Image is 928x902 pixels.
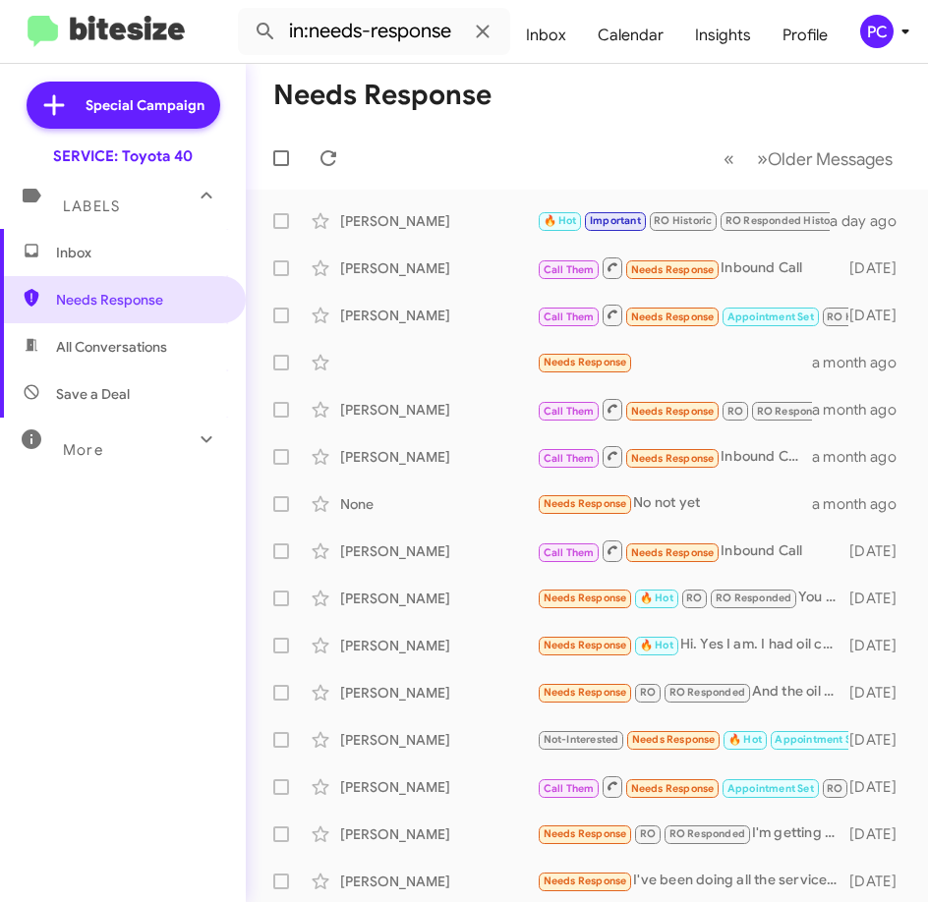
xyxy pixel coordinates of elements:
div: a day ago [830,211,912,231]
button: PC [843,15,906,48]
span: Call Them [544,782,595,795]
span: RO Responded [669,827,745,840]
span: Needs Response [544,874,627,887]
div: I've been doing all the service at home. Oil changes and tire rotations every 6k miles [537,870,848,892]
div: a month ago [812,494,912,514]
div: [DATE] [848,589,912,608]
span: Call Them [544,405,595,418]
div: Inbound Call [537,303,848,327]
span: RO Responded [757,405,833,418]
div: Inbound Call [537,444,812,469]
span: Needs Response [631,310,715,323]
span: Appointment Set [775,733,861,746]
span: RO [686,592,702,604]
div: [PERSON_NAME] [340,730,537,750]
span: Needs Response [631,405,715,418]
div: a month ago [812,353,912,372]
span: Needs Response [544,592,627,604]
span: RO Responded Historic [725,214,843,227]
span: Needs Response [544,356,627,368]
div: [PERSON_NAME] [340,258,537,278]
span: RO Responded [669,686,745,699]
div: And the oil change they did the 20,000 maintenance [537,681,848,704]
div: [DATE] [848,258,912,278]
div: PC [860,15,894,48]
span: RO Historic [827,310,885,323]
div: [PERSON_NAME] [340,683,537,703]
span: RO Responded [716,592,791,604]
a: Inbox [510,7,582,64]
div: [DATE] [848,636,912,655]
div: I'm getting my oil changed and fluids checked the 16th on [GEOGRAPHIC_DATA] [537,822,848,845]
span: More [63,441,103,459]
button: Next [745,139,904,179]
span: Needs Response [544,497,627,510]
div: [DATE] [848,777,912,797]
div: a month ago [812,400,912,420]
div: Hi. Yes I am. I had oil changed at another facility. [537,634,848,656]
span: RO [640,686,656,699]
div: Inbound Call [537,397,812,422]
span: All Conversations [56,337,167,357]
div: None [340,494,537,514]
span: Appointment Set [727,782,814,795]
a: Calendar [582,7,679,64]
span: RO [827,782,842,795]
div: [PERSON_NAME] [340,636,537,655]
span: Insights [679,7,767,64]
div: [DATE] [848,730,912,750]
span: 🔥 Hot [640,592,673,604]
span: Needs Response [631,546,715,559]
span: Older Messages [768,148,893,170]
span: 🔥 Hot [640,639,673,651]
span: Needs Response [631,263,715,276]
nav: Page navigation example [713,139,904,179]
span: 🔥 Hot [544,214,577,227]
div: You may want to check your records because I just had it there [DATE] morning, [DATE] [537,587,848,609]
div: [PERSON_NAME] [340,589,537,608]
span: Needs Response [544,686,627,699]
div: [PERSON_NAME] [340,211,537,231]
div: Hey [PERSON_NAME], so my car needs oil change can I come now if there is availability? [537,209,830,232]
div: Inbound Call [537,538,848,563]
span: 🔥 Hot [728,733,762,746]
span: Call Them [544,263,595,276]
span: Call Them [544,452,595,465]
div: [DATE] [848,306,912,325]
span: « [724,146,734,171]
div: No not yet [537,492,812,515]
div: Good morning, can I schedule oil change for [DATE]? [537,728,848,751]
div: [PERSON_NAME] [340,824,537,844]
span: Needs Response [631,452,715,465]
span: Appointment Set [727,310,814,323]
span: Needs Response [544,639,627,651]
span: Save a Deal [56,384,130,404]
button: Previous [712,139,746,179]
span: Not-Interested [544,733,619,746]
div: [PERSON_NAME] [340,777,537,797]
div: Inbound Call [537,774,848,799]
div: a month ago [812,447,912,467]
span: Call Them [544,310,595,323]
span: RO [640,827,656,840]
span: Inbox [56,243,223,262]
span: Special Campaign [86,95,204,115]
span: Call Them [544,546,595,559]
div: SERVICE: Toyota 40 [53,146,193,166]
a: Special Campaign [27,82,220,129]
div: [DATE] [848,824,912,844]
div: [DATE] [848,541,912,561]
div: [PERSON_NAME] [340,872,537,891]
div: [DATE] [848,872,912,891]
input: Search [238,8,510,55]
span: Needs Response [632,733,716,746]
span: Labels [63,197,120,215]
span: Needs Response [631,782,715,795]
div: [PERSON_NAME] [340,541,537,561]
span: Needs Response [56,290,223,310]
div: [PERSON_NAME] [340,400,537,420]
span: Important [590,214,641,227]
div: Inbound Call [537,255,848,280]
